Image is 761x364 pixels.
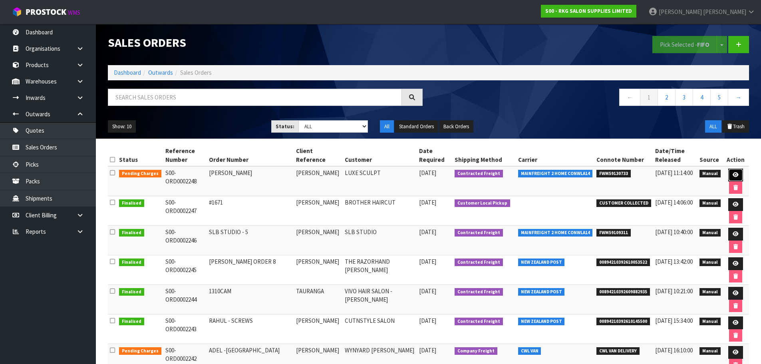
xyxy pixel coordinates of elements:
span: [DATE] 10:21:00 [655,287,693,295]
span: [PERSON_NAME] [659,8,702,16]
td: THE RAZORHAND [PERSON_NAME] [343,255,417,285]
span: [DATE] [419,258,436,265]
td: 1310CAM [207,285,294,314]
td: S00-ORD0002245 [163,255,207,285]
span: Manual [699,199,721,207]
span: Manual [699,229,721,237]
span: CWL VAN [518,347,541,355]
button: Show: 10 [108,120,136,133]
span: 00894210392609882935 [596,288,650,296]
a: → [728,89,749,106]
span: Customer Local Pickup [455,199,510,207]
a: 5 [710,89,728,106]
span: Finalised [119,318,144,326]
span: [DATE] 14:06:00 [655,199,693,206]
td: LUXE SCULPT [343,166,417,196]
th: Date/Time Released [653,145,697,166]
span: Contracted Freight [455,229,503,237]
th: Order Number [207,145,294,166]
td: [PERSON_NAME] [294,255,343,285]
td: [PERSON_NAME] [207,166,294,196]
h1: Sales Orders [108,36,423,49]
span: [DATE] 10:40:00 [655,228,693,236]
span: 00894210392610053522 [596,259,650,267]
small: WMS [68,9,80,16]
td: [PERSON_NAME] [294,226,343,255]
th: Shipping Method [453,145,516,166]
th: Reference Number [163,145,207,166]
button: Pick Selected -FIFO [652,36,717,53]
td: TAURANGA [294,285,343,314]
td: BROTHER HAIRCUT [343,196,417,226]
td: VIVO HAIR SALON - [PERSON_NAME] [343,285,417,314]
nav: Page navigation [435,89,749,108]
a: 4 [693,89,711,106]
td: SLB STUDIO [343,226,417,255]
span: FWM59130733 [596,170,631,178]
strong: S00 - RKG SALON SUPPLIES LIMITED [545,8,632,14]
span: MAINFREIGHT 2 HOME CONWLA14 [518,229,593,237]
td: [PERSON_NAME] [294,166,343,196]
span: FWM59109311 [596,229,631,237]
th: Connote Number [594,145,653,166]
a: 1 [640,89,658,106]
span: [DATE] [419,169,436,177]
button: ALL [705,120,721,133]
img: cube-alt.png [12,7,22,17]
span: Finalised [119,259,144,267]
th: Client Reference [294,145,343,166]
td: SLB STUDIO - 5 [207,226,294,255]
strong: Status: [276,123,294,130]
span: NEW ZEALAND POST [518,259,565,267]
td: S00-ORD0002244 [163,285,207,314]
span: [DATE] [419,199,436,206]
span: [DATE] [419,228,436,236]
td: S00-ORD0002243 [163,314,207,344]
a: Dashboard [114,69,141,76]
a: S00 - RKG SALON SUPPLIES LIMITED [541,5,636,18]
span: Pending Charges [119,347,161,355]
span: NEW ZEALAND POST [518,288,565,296]
button: All [380,120,394,133]
strong: FIFO [697,41,709,48]
th: Status [117,145,163,166]
span: [DATE] 13:42:00 [655,258,693,265]
span: Finalised [119,288,144,296]
span: CUSTOMER COLLECTED [596,199,651,207]
th: Carrier [516,145,595,166]
span: Contracted Freight [455,259,503,267]
span: [DATE] 15:34:00 [655,317,693,324]
td: S00-ORD0002248 [163,166,207,196]
span: Finalised [119,199,144,207]
span: Contracted Freight [455,318,503,326]
span: Sales Orders [180,69,212,76]
input: Search sales orders [108,89,402,106]
span: [DATE] 11:14:00 [655,169,693,177]
span: CWL VAN DELIVERY [596,347,640,355]
span: [DATE] [419,287,436,295]
span: Pending Charges [119,170,161,178]
a: Outwards [148,69,173,76]
td: #1671 [207,196,294,226]
td: [PERSON_NAME] ORDER 8 [207,255,294,285]
td: RAHUL - SCREWS [207,314,294,344]
span: Manual [699,347,721,355]
button: Standard Orders [395,120,438,133]
span: Manual [699,288,721,296]
span: Finalised [119,229,144,237]
th: Date Required [417,145,453,166]
span: NEW ZEALAND POST [518,318,565,326]
span: Manual [699,170,721,178]
button: Trash [722,120,749,133]
span: Manual [699,318,721,326]
td: [PERSON_NAME] [294,314,343,344]
th: Source [697,145,723,166]
td: CUTNSTYLE SALON [343,314,417,344]
span: [PERSON_NAME] [703,8,746,16]
span: Contracted Freight [455,170,503,178]
span: Manual [699,259,721,267]
span: Company Freight [455,347,497,355]
span: Contracted Freight [455,288,503,296]
td: [PERSON_NAME] [294,196,343,226]
th: Customer [343,145,417,166]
